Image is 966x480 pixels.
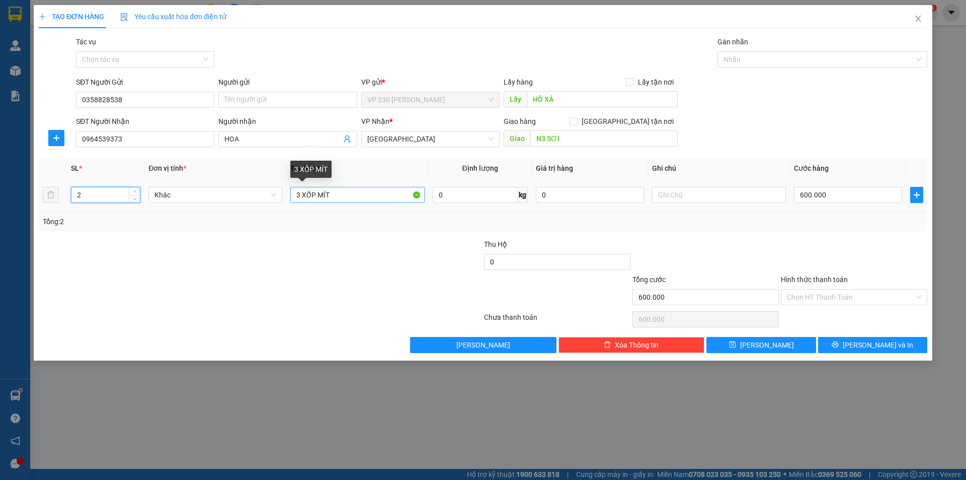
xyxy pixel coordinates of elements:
button: plus [910,187,923,203]
span: close [914,15,922,23]
input: Ghi Chú [652,187,786,203]
span: Thu Hộ [484,240,507,248]
input: Dọc đường [527,91,678,107]
span: kg [518,187,528,203]
span: Lấy tận nơi [634,77,678,88]
span: VP Nhận [361,117,389,125]
button: plus [48,130,64,146]
span: Khánh Hòa [367,131,494,147]
button: [PERSON_NAME] [410,337,556,353]
label: Tác vụ [76,38,96,46]
label: Gán nhãn [717,38,748,46]
button: printer[PERSON_NAME] và In [818,337,927,353]
div: Chưa thanh toán [483,312,631,329]
span: user-add [343,135,351,143]
span: Lấy hàng [504,78,533,86]
div: SĐT Người Nhận [76,116,214,127]
label: Hình thức thanh toán [781,276,848,284]
span: plus [39,13,46,20]
button: deleteXóa Thông tin [558,337,705,353]
span: Xóa Thông tin [615,339,659,351]
span: Yêu cầu xuất hóa đơn điện tử [120,13,226,21]
span: Giá trị hàng [536,164,573,172]
div: Tổng: 2 [43,216,373,227]
span: printer [832,341,839,349]
th: Ghi chú [648,159,790,178]
input: Dọc đường [530,130,678,147]
img: icon [120,13,128,21]
button: save[PERSON_NAME] [706,337,816,353]
span: plus [49,134,64,142]
span: Khác [154,187,276,202]
span: [PERSON_NAME] [456,339,510,351]
input: 0 [536,187,644,203]
span: [GEOGRAPHIC_DATA] tận nơi [578,116,678,127]
div: Người gửi [218,77,357,88]
span: delete [604,341,611,349]
span: save [729,341,736,349]
span: Giao hàng [504,117,536,125]
span: Định lượng [462,164,498,172]
span: Giao [504,130,530,147]
span: Decrease Value [129,195,140,202]
span: [PERSON_NAME] [740,339,794,351]
span: Increase Value [129,187,140,195]
div: Người nhận [218,116,357,127]
div: VP gửi [361,77,500,88]
input: VD: Bàn, Ghế [290,187,424,203]
div: SĐT Người Gửi [76,77,214,88]
button: delete [43,187,59,203]
span: Lấy [504,91,527,107]
span: down [132,196,138,202]
span: TẠO ĐƠN HÀNG [39,13,104,21]
span: Tổng cước [632,276,666,284]
span: Đơn vị tính [148,164,186,172]
div: 3 XỐP MÍT [290,161,332,178]
span: Cước hàng [794,164,829,172]
span: plus [911,191,923,199]
span: SL [71,164,79,172]
span: [PERSON_NAME] và In [843,339,913,351]
button: Close [904,5,932,33]
span: up [132,189,138,195]
span: VP 330 Lê Duẫn [367,92,494,107]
